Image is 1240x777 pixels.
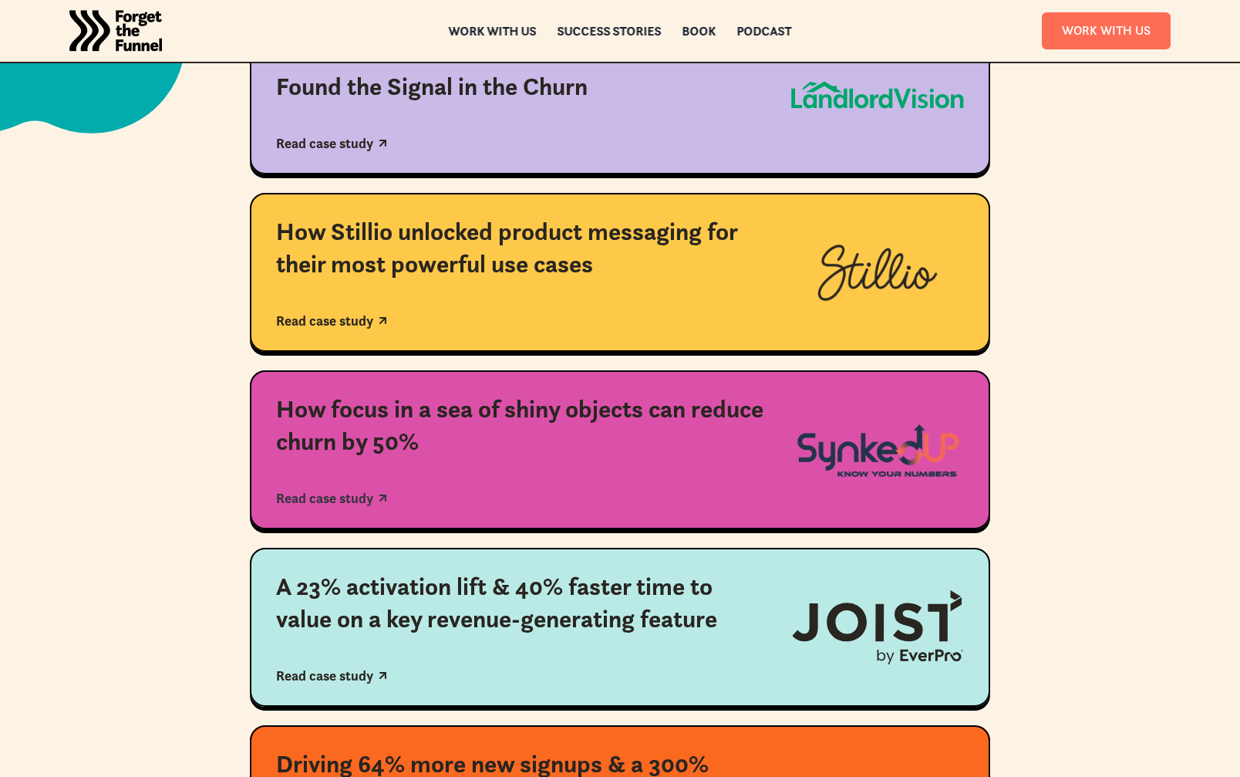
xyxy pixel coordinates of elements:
a: How Stillio unlocked product messaging for their most powerful use casesRead case study [250,193,990,352]
div: Read case study [276,490,373,507]
div: No More Guesswork: How Landlord Vision Found the Signal in the Churn [276,39,765,103]
div: Read case study [276,667,373,684]
a: Work With Us [1042,12,1171,49]
a: Book [682,25,716,36]
a: A 23% activation lift & 40% faster time to value on a key revenue-generating featureRead case study [250,548,990,707]
div: How Stillio unlocked product messaging for their most powerful use cases [276,216,765,280]
div: A 23% activation lift & 40% faster time to value on a key revenue-generating feature [276,571,765,635]
div: How focus in a sea of shiny objects can reduce churn by 50% [276,394,765,458]
a: Work with us [449,25,537,36]
a: How focus in a sea of shiny objects can reduce churn by 50%Read case study [250,370,990,529]
div: Read case study [276,312,373,329]
a: Podcast [737,25,792,36]
a: No More Guesswork: How Landlord Vision Found the Signal in the ChurnRead case study [250,15,990,174]
div: Read case study [276,135,373,152]
a: Success Stories [558,25,662,36]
